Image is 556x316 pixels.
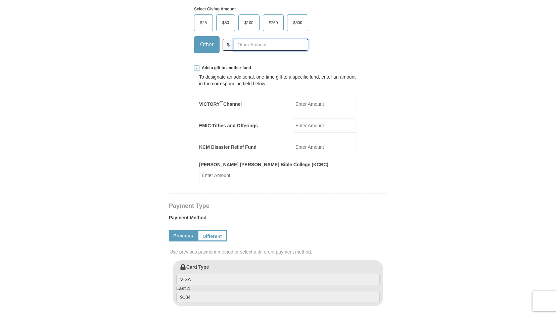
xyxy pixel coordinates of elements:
input: Enter Amount [293,118,357,133]
label: VICTORY Channel [199,101,242,107]
span: $250 [266,18,281,28]
span: Add a gift to another fund [199,65,251,71]
label: Payment Method [169,214,387,224]
span: $50 [219,18,232,28]
a: Previous [169,230,197,241]
span: Use previous payment method or select a different payment method. [170,249,388,255]
span: $100 [241,18,257,28]
label: KCM Disaster Relief Fund [199,144,257,150]
span: $25 [197,18,210,28]
label: EMIC Tithes and Offerings [199,122,258,129]
label: [PERSON_NAME] [PERSON_NAME] Bible College (KCBC) [199,161,328,168]
h4: Payment Type [169,203,387,209]
input: Last 4 [176,292,380,303]
label: Card Type [176,264,380,285]
span: Other [197,40,217,50]
strong: Select Giving Amount [194,7,236,11]
a: Different [197,230,227,241]
span: $ [223,39,234,51]
input: Enter Amount [293,97,357,111]
label: Last 4 [176,285,380,303]
div: To designate an additional, one-time gift to a specific fund, enter an amount in the correspondin... [199,74,357,87]
input: Enter Amount [293,140,357,154]
input: Card Type [176,274,380,285]
sup: ™ [220,100,223,104]
span: $500 [290,18,306,28]
input: Other Amount [234,39,308,51]
input: Enter Amount [199,168,263,182]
